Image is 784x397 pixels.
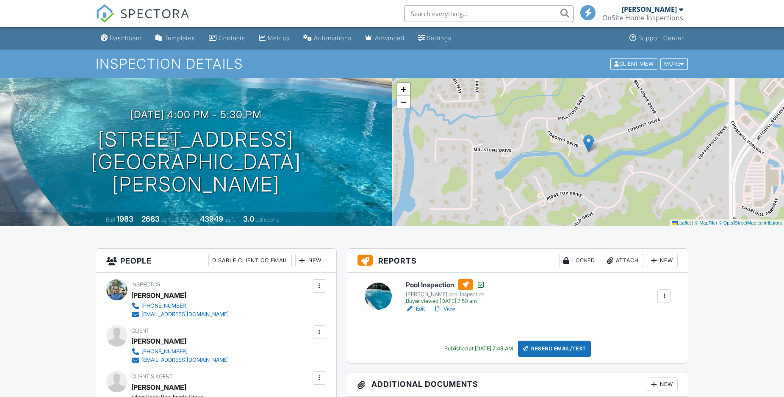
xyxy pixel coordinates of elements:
[401,97,406,107] span: −
[397,83,410,96] a: Zoom in
[347,372,688,397] h3: Additional Documents
[609,60,659,67] a: Client View
[692,220,693,225] span: |
[161,217,173,223] span: sq. ft.
[205,31,249,46] a: Contacts
[397,96,410,108] a: Zoom out
[347,249,688,273] h3: Reports
[224,217,235,223] span: sq.ft.
[406,279,485,290] h6: Pool Inspection
[14,128,379,195] h1: [STREET_ADDRESS] [GEOGRAPHIC_DATA][PERSON_NAME]
[695,220,718,225] a: © MapTiler
[401,84,406,94] span: +
[255,217,280,223] span: bathrooms
[97,31,145,46] a: Dashboard
[314,34,352,42] div: Automations
[583,135,594,152] img: Marker
[603,254,643,267] div: Attach
[404,5,573,22] input: Search everything...
[131,302,229,310] a: [PHONE_NUMBER]
[444,345,513,352] div: Published at [DATE] 7:49 AM
[559,254,599,267] div: Locked
[131,335,186,347] div: [PERSON_NAME]
[116,214,133,223] div: 1983
[427,34,452,42] div: Settings
[131,381,186,394] a: [PERSON_NAME]
[208,254,292,267] div: Disable Client CC Email
[518,341,591,357] div: Resend Email/Text
[255,31,293,46] a: Metrics
[719,220,782,225] a: © OpenStreetMap contributors
[375,34,404,42] div: Advanced
[164,34,195,42] div: Templates
[672,220,691,225] a: Leaflet
[362,31,408,46] a: Advanced
[622,5,677,14] div: [PERSON_NAME]
[141,303,188,309] div: [PHONE_NUMBER]
[200,214,223,223] div: 43949
[96,249,336,273] h3: People
[268,34,290,42] div: Metrics
[131,373,173,380] span: Client's Agent
[96,11,190,29] a: SPECTORA
[406,298,485,305] div: Buyer viewed [DATE] 7:50 am
[406,279,485,305] a: Pool Inspection [PERSON_NAME] pool Inspection Buyer viewed [DATE] 7:50 am
[130,109,262,120] h3: [DATE] 4:00 pm - 5:30 pm
[131,356,229,364] a: [EMAIL_ADDRESS][DOMAIN_NAME]
[141,348,188,355] div: [PHONE_NUMBER]
[647,378,678,391] div: New
[131,289,186,302] div: [PERSON_NAME]
[131,347,229,356] a: [PHONE_NUMBER]
[626,31,687,46] a: Support Center
[638,34,684,42] div: Support Center
[131,310,229,319] a: [EMAIL_ADDRESS][DOMAIN_NAME]
[602,14,683,22] div: OnSite Home Inspections
[660,58,688,69] div: More
[106,217,115,223] span: Built
[131,328,150,334] span: Client
[406,305,425,313] a: Edit
[406,291,485,298] div: [PERSON_NAME] pool Inspection
[433,305,455,313] a: View
[647,254,678,267] div: New
[141,311,229,318] div: [EMAIL_ADDRESS][DOMAIN_NAME]
[96,56,689,71] h1: Inspection Details
[120,4,190,22] span: SPECTORA
[300,31,355,46] a: Automations (Basic)
[181,217,199,223] span: Lot Size
[243,214,254,223] div: 3.0
[295,254,326,267] div: New
[110,34,142,42] div: Dashboard
[219,34,245,42] div: Contacts
[610,58,657,69] div: Client View
[141,214,160,223] div: 2663
[96,4,114,23] img: The Best Home Inspection Software - Spectora
[415,31,455,46] a: Settings
[131,281,161,288] span: Inspector
[152,31,199,46] a: Templates
[141,357,229,364] div: [EMAIL_ADDRESS][DOMAIN_NAME]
